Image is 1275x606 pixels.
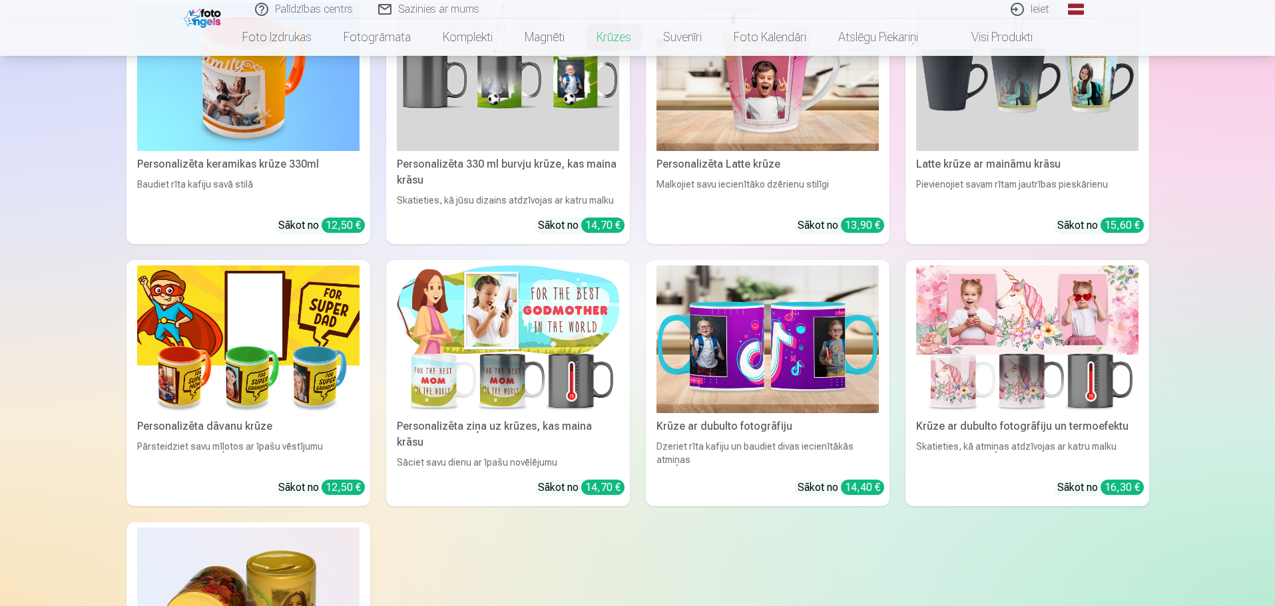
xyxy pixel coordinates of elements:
div: Skatieties, kā jūsu dizains atdzīvojas ar katru malku [391,194,625,207]
div: Sākot no [798,480,884,496]
a: Foto izdrukas [226,19,328,56]
div: Sākot no [1057,218,1144,233]
img: Personalizēta ziņa uz krūzes, kas maina krāsu [397,265,619,414]
div: Personalizēta keramikas krūze 330ml [132,156,365,172]
div: Sākot no [278,218,365,233]
div: Sāciet savu dienu ar īpašu novēlējumu [391,456,625,469]
img: Krūze ar dubulto fotogrāfiju [656,265,879,414]
div: Pārsteidziet savu mīļotos ar īpašu vēstījumu [132,440,365,469]
img: Personalizēta dāvanu krūze [137,265,360,414]
img: /fa1 [184,5,224,28]
img: Personalizēta 330 ml burvju krūze, kas maina krāsu [397,3,619,151]
div: Baudiet rīta kafiju savā stilā [132,178,365,207]
img: Personalizēta keramikas krūze 330ml [137,3,360,151]
div: Dzeriet rīta kafiju un baudiet divas iecienītākās atmiņas [651,440,884,469]
div: 14,40 € [841,480,884,495]
div: Latte krūze ar maināmu krāsu [911,156,1144,172]
div: Personalizēta dāvanu krūze [132,418,365,434]
a: Atslēgu piekariņi [822,19,934,56]
div: Personalizēta Latte krūze [651,156,884,172]
a: Komplekti [427,19,509,56]
div: Krūze ar dubulto fotogrāfiju [651,418,884,434]
div: Sākot no [278,480,365,496]
div: Sākot no [538,218,625,233]
a: Krūze ar dubulto fotogrāfijuKrūze ar dubulto fotogrāfijuDzeriet rīta kafiju un baudiet divas ieci... [646,260,890,507]
div: Pievienojiet savam rītam jautrības pieskārienu [911,178,1144,207]
img: Personalizēta Latte krūze [656,3,879,151]
a: Krūzes [581,19,647,56]
div: Sākot no [1057,480,1144,496]
div: Skatieties, kā atmiņas atdzīvojas ar katru malku [911,440,1144,469]
div: Personalizēta 330 ml burvju krūze, kas maina krāsu [391,156,625,188]
div: 15,60 € [1101,218,1144,233]
a: Personalizēta dāvanu krūzePersonalizēta dāvanu krūzePārsteidziet savu mīļotos ar īpašu vēstījumuS... [127,260,370,507]
img: Latte krūze ar maināmu krāsu [916,3,1139,151]
a: Magnēti [509,19,581,56]
div: 12,50 € [322,480,365,495]
div: Sākot no [538,480,625,496]
a: Krūze ar dubulto fotogrāfiju un termoefektuKrūze ar dubulto fotogrāfiju un termoefektuSkatieties,... [905,260,1149,507]
img: Krūze ar dubulto fotogrāfiju un termoefektu [916,265,1139,414]
div: Sākot no [798,218,884,233]
a: Suvenīri [647,19,718,56]
div: 13,90 € [841,218,884,233]
a: Fotogrāmata [328,19,427,56]
div: 12,50 € [322,218,365,233]
div: Personalizēta ziņa uz krūzes, kas maina krāsu [391,418,625,450]
div: Krūze ar dubulto fotogrāfiju un termoefektu [911,418,1144,434]
div: 16,30 € [1101,480,1144,495]
a: Visi produkti [934,19,1049,56]
a: Personalizēta ziņa uz krūzes, kas maina krāsuPersonalizēta ziņa uz krūzes, kas maina krāsuSāciet ... [386,260,630,507]
div: 14,70 € [581,480,625,495]
div: Malkojiet savu iecienītāko dzērienu stilīgi [651,178,884,207]
a: Foto kalendāri [718,19,822,56]
div: 14,70 € [581,218,625,233]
